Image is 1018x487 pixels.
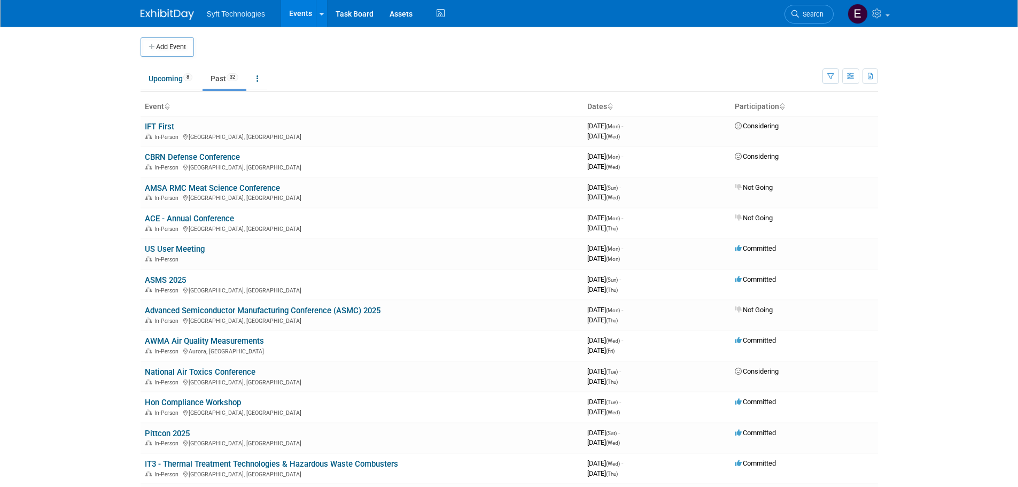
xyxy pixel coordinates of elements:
[587,244,623,252] span: [DATE]
[848,4,868,24] img: Emma Chachere
[141,68,200,89] a: Upcoming8
[735,336,776,344] span: Committed
[587,316,618,324] span: [DATE]
[154,471,182,478] span: In-Person
[227,73,238,81] span: 32
[606,123,620,129] span: (Mon)
[606,430,617,436] span: (Sat)
[587,377,618,385] span: [DATE]
[587,438,620,446] span: [DATE]
[606,369,618,375] span: (Tue)
[145,336,264,346] a: AWMA Air Quality Measurements
[621,152,623,160] span: -
[587,367,621,375] span: [DATE]
[735,152,779,160] span: Considering
[145,256,152,261] img: In-Person Event
[154,409,182,416] span: In-Person
[587,183,621,191] span: [DATE]
[145,346,579,355] div: Aurora, [GEOGRAPHIC_DATA]
[587,214,623,222] span: [DATE]
[145,132,579,141] div: [GEOGRAPHIC_DATA], [GEOGRAPHIC_DATA]
[735,459,776,467] span: Committed
[587,275,621,283] span: [DATE]
[203,68,246,89] a: Past32
[145,318,152,323] img: In-Person Event
[587,469,618,477] span: [DATE]
[587,459,623,467] span: [DATE]
[621,244,623,252] span: -
[145,164,152,169] img: In-Person Event
[606,277,618,283] span: (Sun)
[735,398,776,406] span: Committed
[145,193,579,202] div: [GEOGRAPHIC_DATA], [GEOGRAPHIC_DATA]
[606,461,620,467] span: (Wed)
[145,226,152,231] img: In-Person Event
[154,287,182,294] span: In-Person
[606,348,615,354] span: (Fri)
[735,275,776,283] span: Committed
[606,226,618,231] span: (Thu)
[587,429,620,437] span: [DATE]
[621,306,623,314] span: -
[735,429,776,437] span: Committed
[735,367,779,375] span: Considering
[154,256,182,263] span: In-Person
[145,438,579,447] div: [GEOGRAPHIC_DATA], [GEOGRAPHIC_DATA]
[145,224,579,233] div: [GEOGRAPHIC_DATA], [GEOGRAPHIC_DATA]
[183,73,192,81] span: 8
[145,285,579,294] div: [GEOGRAPHIC_DATA], [GEOGRAPHIC_DATA]
[145,348,152,353] img: In-Person Event
[154,348,182,355] span: In-Person
[587,254,620,262] span: [DATE]
[621,459,623,467] span: -
[141,37,194,57] button: Add Event
[606,195,620,200] span: (Wed)
[145,183,280,193] a: AMSA RMC Meat Science Conference
[606,154,620,160] span: (Mon)
[606,256,620,262] span: (Mon)
[145,440,152,445] img: In-Person Event
[606,164,620,170] span: (Wed)
[145,409,152,415] img: In-Person Event
[145,367,255,377] a: National Air Toxics Conference
[587,336,623,344] span: [DATE]
[621,214,623,222] span: -
[587,346,615,354] span: [DATE]
[619,398,621,406] span: -
[145,134,152,139] img: In-Person Event
[145,471,152,476] img: In-Person Event
[606,318,618,323] span: (Thu)
[606,287,618,293] span: (Thu)
[145,152,240,162] a: CBRN Defense Conference
[154,134,182,141] span: In-Person
[606,215,620,221] span: (Mon)
[619,275,621,283] span: -
[154,440,182,447] span: In-Person
[145,379,152,384] img: In-Person Event
[735,244,776,252] span: Committed
[145,469,579,478] div: [GEOGRAPHIC_DATA], [GEOGRAPHIC_DATA]
[735,214,773,222] span: Not Going
[731,98,878,116] th: Participation
[606,307,620,313] span: (Mon)
[154,195,182,202] span: In-Person
[145,429,190,438] a: Pittcon 2025
[145,195,152,200] img: In-Person Event
[145,214,234,223] a: ACE - Annual Conference
[587,163,620,171] span: [DATE]
[587,398,621,406] span: [DATE]
[145,306,380,315] a: Advanced Semiconductor Manufacturing Conference (ASMC) 2025
[606,134,620,140] span: (Wed)
[587,152,623,160] span: [DATE]
[154,226,182,233] span: In-Person
[145,398,241,407] a: Hon Compliance Workshop
[784,5,834,24] a: Search
[621,336,623,344] span: -
[587,122,623,130] span: [DATE]
[606,185,618,191] span: (Sun)
[735,183,773,191] span: Not Going
[607,102,612,111] a: Sort by Start Date
[583,98,731,116] th: Dates
[606,440,620,446] span: (Wed)
[587,408,620,416] span: [DATE]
